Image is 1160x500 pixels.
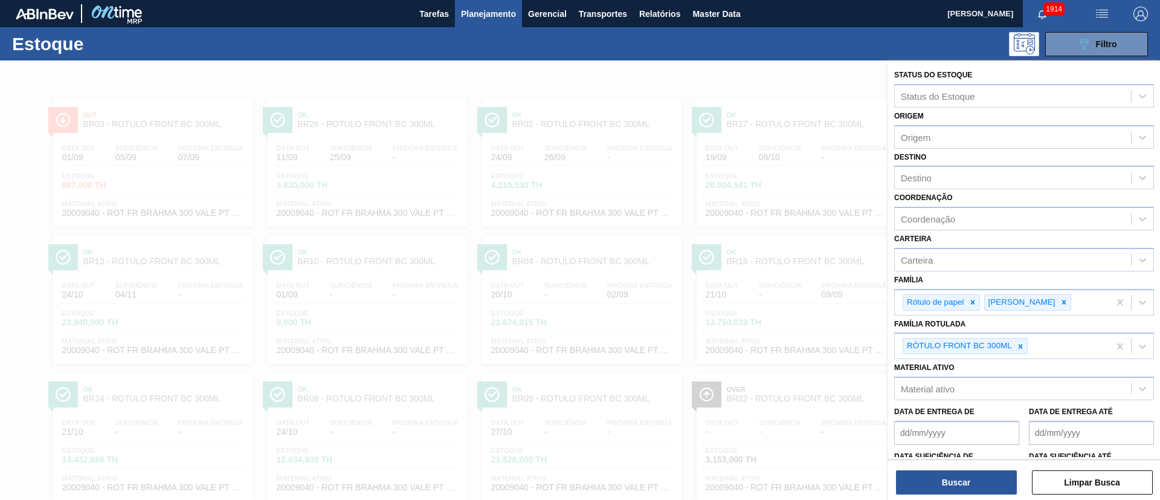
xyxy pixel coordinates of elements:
label: Data suficiência até [1029,452,1112,461]
span: Tarefas [419,7,449,21]
label: Data de Entrega até [1029,407,1113,416]
div: Material ativo [901,384,955,394]
label: Status do Estoque [894,71,972,79]
span: Transportes [579,7,627,21]
div: Destino [901,173,932,183]
label: Coordenação [894,193,953,202]
span: Gerencial [528,7,567,21]
label: Família Rotulada [894,320,965,328]
label: Data suficiência de [894,452,973,461]
label: Carteira [894,235,932,243]
span: 1914 [1043,2,1065,16]
h1: Estoque [12,37,193,51]
span: Filtro [1096,39,1117,49]
label: Família [894,276,923,284]
label: Material ativo [894,363,955,372]
input: dd/mm/yyyy [894,421,1019,445]
div: Pogramando: nenhum usuário selecionado [1009,32,1039,56]
div: Carteira [901,255,933,265]
label: Destino [894,153,926,161]
div: [PERSON_NAME] [985,295,1057,310]
img: TNhmsLtSVTkK8tSr43FrP2fwEKptu5GPRR3wAAAABJRU5ErkJggg== [16,8,74,19]
span: Master Data [692,7,740,21]
span: Planejamento [461,7,516,21]
label: Origem [894,112,924,120]
div: RÓTULO FRONT BC 300ML [903,339,1014,354]
button: Notificações [1023,5,1062,22]
img: userActions [1095,7,1109,21]
img: Logout [1133,7,1148,21]
div: Coordenação [901,214,955,224]
div: Status do Estoque [901,91,975,101]
label: Data de Entrega de [894,407,975,416]
span: Relatórios [639,7,680,21]
div: Rótulo de papel [903,295,966,310]
div: Origem [901,132,930,142]
input: dd/mm/yyyy [1029,421,1154,445]
button: Filtro [1045,32,1148,56]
